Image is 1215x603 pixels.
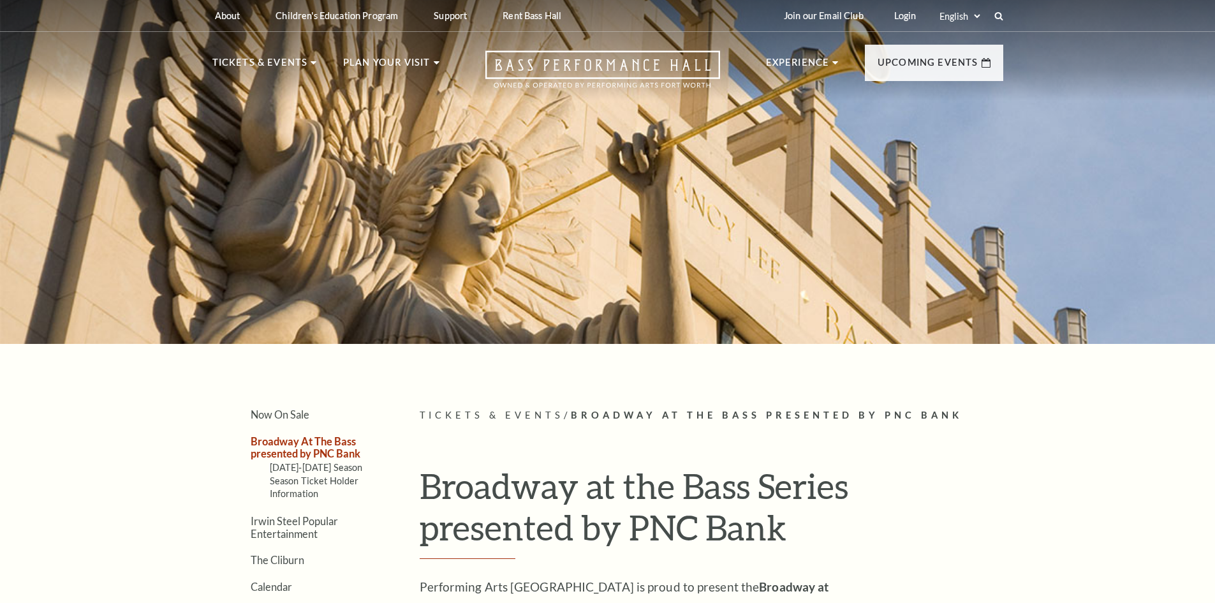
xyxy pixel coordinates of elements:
[251,581,292,593] a: Calendar
[251,515,338,539] a: Irwin Steel Popular Entertainment
[434,10,467,21] p: Support
[270,462,363,473] a: [DATE]-[DATE] Season
[343,55,431,78] p: Plan Your Visit
[420,410,564,421] span: Tickets & Events
[420,408,1003,424] p: /
[571,410,962,421] span: Broadway At The Bass presented by PNC Bank
[251,554,304,566] a: The Cliburn
[937,10,982,22] select: Select:
[503,10,561,21] p: Rent Bass Hall
[251,435,360,459] a: Broadway At The Bass presented by PNC Bank
[270,475,359,499] a: Season Ticket Holder Information
[251,408,309,421] a: Now On Sale
[212,55,308,78] p: Tickets & Events
[766,55,830,78] p: Experience
[420,465,1003,559] h1: Broadway at the Bass Series presented by PNC Bank
[878,55,978,78] p: Upcoming Events
[215,10,240,21] p: About
[276,10,398,21] p: Children's Education Program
